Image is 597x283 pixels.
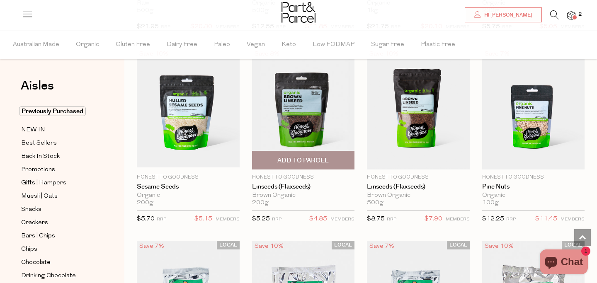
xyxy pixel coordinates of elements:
[21,218,48,228] span: Crackers
[252,151,355,169] button: Add To Parcel
[137,174,240,181] p: Honest to Goodness
[252,183,355,191] a: Linseeds (Flaxseeds)
[482,241,516,252] div: Save 10%
[247,30,265,59] span: Vegan
[313,30,354,59] span: Low FODMAP
[21,138,57,148] span: Best Sellers
[252,216,270,222] span: $5.25
[21,164,97,175] a: Promotions
[330,217,354,222] small: MEMBERS
[252,48,355,169] img: Linseeds (Flaxseeds)
[21,106,97,116] a: Previously Purchased
[214,30,230,59] span: Paleo
[561,217,585,222] small: MEMBERS
[137,192,240,199] div: Organic
[21,125,45,135] span: NEW IN
[217,241,240,249] span: LOCAL
[562,241,585,249] span: LOCAL
[535,214,557,225] span: $11.45
[506,217,516,222] small: RRP
[21,152,60,162] span: Back In Stock
[21,271,76,281] span: Drinking Chocolate
[537,249,590,276] inbox-online-store-chat: Shopify online store chat
[137,199,153,207] span: 200g
[21,244,97,254] a: Chips
[21,204,97,215] a: Snacks
[137,216,155,222] span: $5.70
[21,231,55,241] span: Bars | Chips
[21,244,37,254] span: Chips
[309,214,327,225] span: $4.85
[277,156,329,165] span: Add To Parcel
[482,174,585,181] p: Honest to Goodness
[252,241,286,252] div: Save 10%
[137,51,240,168] img: Sesame Seeds
[21,80,54,100] a: Aisles
[482,48,585,169] img: Pine Nuts
[367,216,385,222] span: $8.75
[367,174,470,181] p: Honest to Goodness
[21,178,66,188] span: Gifts | Hampers
[21,138,97,148] a: Best Sellers
[567,11,575,20] a: 2
[387,217,396,222] small: RRP
[282,30,296,59] span: Keto
[272,217,282,222] small: RRP
[371,30,404,59] span: Sugar Free
[21,165,55,175] span: Promotions
[21,257,97,268] a: Chocolate
[194,214,212,225] span: $5.15
[21,191,97,201] a: Muesli | Oats
[21,205,41,215] span: Snacks
[252,199,269,207] span: 200g
[367,241,397,252] div: Save 7%
[446,217,470,222] small: MEMBERS
[116,30,150,59] span: Gluten Free
[21,191,58,201] span: Muesli | Oats
[482,12,532,19] span: Hi [PERSON_NAME]
[21,218,97,228] a: Crackers
[425,214,442,225] span: $7.90
[252,192,355,199] div: Brown Organic
[282,2,315,23] img: Part&Parcel
[21,231,97,241] a: Bars | Chips
[482,192,585,199] div: Organic
[482,183,585,191] a: Pine Nuts
[13,30,59,59] span: Australian Made
[21,77,54,95] span: Aisles
[465,7,542,22] a: Hi [PERSON_NAME]
[137,241,167,252] div: Save 7%
[576,11,584,18] span: 2
[167,30,197,59] span: Dairy Free
[421,30,455,59] span: Plastic Free
[21,271,97,281] a: Drinking Chocolate
[367,192,470,199] div: Brown Organic
[367,183,470,191] a: Linseeds (Flaxseeds)
[216,217,240,222] small: MEMBERS
[157,217,166,222] small: RRP
[19,106,86,116] span: Previously Purchased
[137,183,240,191] a: Sesame Seeds
[482,199,499,207] span: 100g
[76,30,99,59] span: Organic
[367,48,470,169] img: Linseeds (Flaxseeds)
[21,151,97,162] a: Back In Stock
[252,174,355,181] p: Honest to Goodness
[332,241,354,249] span: LOCAL
[367,199,383,207] span: 500g
[21,125,97,135] a: NEW IN
[482,216,504,222] span: $12.25
[447,241,470,249] span: LOCAL
[21,258,51,268] span: Chocolate
[21,178,97,188] a: Gifts | Hampers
